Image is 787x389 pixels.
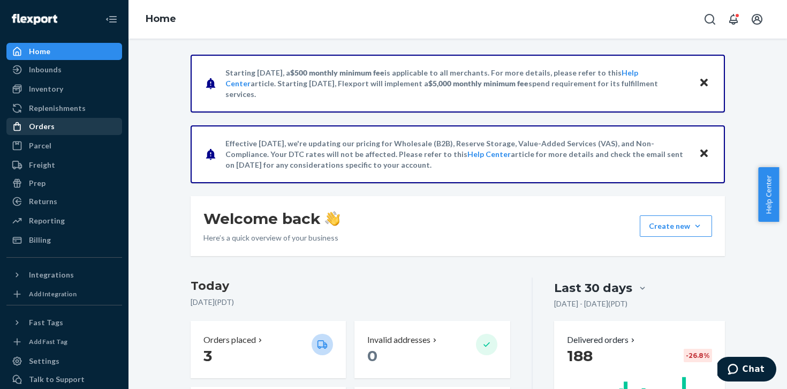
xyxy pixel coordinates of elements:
iframe: Opens a widget where you can chat to one of our agents [717,357,776,384]
img: hand-wave emoji [325,211,340,226]
p: [DATE] - [DATE] ( PDT ) [554,298,627,309]
div: Billing [29,235,51,245]
button: Help Center [758,167,779,222]
button: Orders placed 3 [191,321,346,378]
a: Help Center [467,149,511,159]
div: Add Integration [29,289,77,298]
div: Settings [29,356,59,366]
div: Prep [29,178,46,189]
a: Add Integration [6,288,122,301]
a: Home [146,13,176,25]
ol: breadcrumbs [137,4,185,35]
button: Invalid addresses 0 [354,321,510,378]
a: Replenishments [6,100,122,117]
p: Here’s a quick overview of your business [203,233,340,243]
p: Invalid addresses [367,334,430,346]
div: Parcel [29,140,51,151]
p: Orders placed [203,334,256,346]
a: Returns [6,193,122,210]
a: Reporting [6,212,122,229]
button: Close [697,146,711,162]
a: Billing [6,231,122,249]
div: Home [29,46,50,57]
div: Replenishments [29,103,86,114]
div: Add Fast Tag [29,337,67,346]
a: Orders [6,118,122,135]
a: Settings [6,353,122,370]
div: Inventory [29,84,63,94]
a: Inbounds [6,61,122,78]
div: Talk to Support [29,374,85,385]
div: Orders [29,121,55,132]
img: Flexport logo [12,14,57,25]
a: Inventory [6,80,122,98]
a: Freight [6,156,122,174]
span: $5,000 monthly minimum fee [428,79,528,88]
button: Close [697,76,711,91]
span: 3 [203,347,212,365]
div: Reporting [29,215,65,226]
button: Talk to Support [6,371,122,388]
div: Freight [29,160,55,170]
div: Fast Tags [29,317,63,328]
button: Open account menu [746,9,768,30]
a: Parcel [6,137,122,154]
p: [DATE] ( PDT ) [191,297,510,308]
button: Fast Tags [6,314,122,331]
div: Inbounds [29,64,62,75]
span: $500 monthly minimum fee [290,68,384,77]
div: Integrations [29,270,74,280]
p: Starting [DATE], a is applicable to all merchants. For more details, please refer to this article... [225,68,688,100]
p: Effective [DATE], we're updating our pricing for Wholesale (B2B), Reserve Storage, Value-Added Se... [225,138,688,170]
button: Delivered orders [567,334,637,346]
button: Close Navigation [101,9,122,30]
span: 188 [567,347,593,365]
button: Create new [640,215,712,237]
div: Returns [29,196,57,207]
h1: Welcome back [203,209,340,228]
button: Open notifications [723,9,744,30]
a: Prep [6,175,122,192]
button: Integrations [6,266,122,283]
h3: Today [191,278,510,295]
div: -26.8 % [684,349,712,362]
div: Last 30 days [554,280,632,296]
a: Add Fast Tag [6,335,122,348]
button: Open Search Box [699,9,721,30]
a: Home [6,43,122,60]
span: 0 [367,347,377,365]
